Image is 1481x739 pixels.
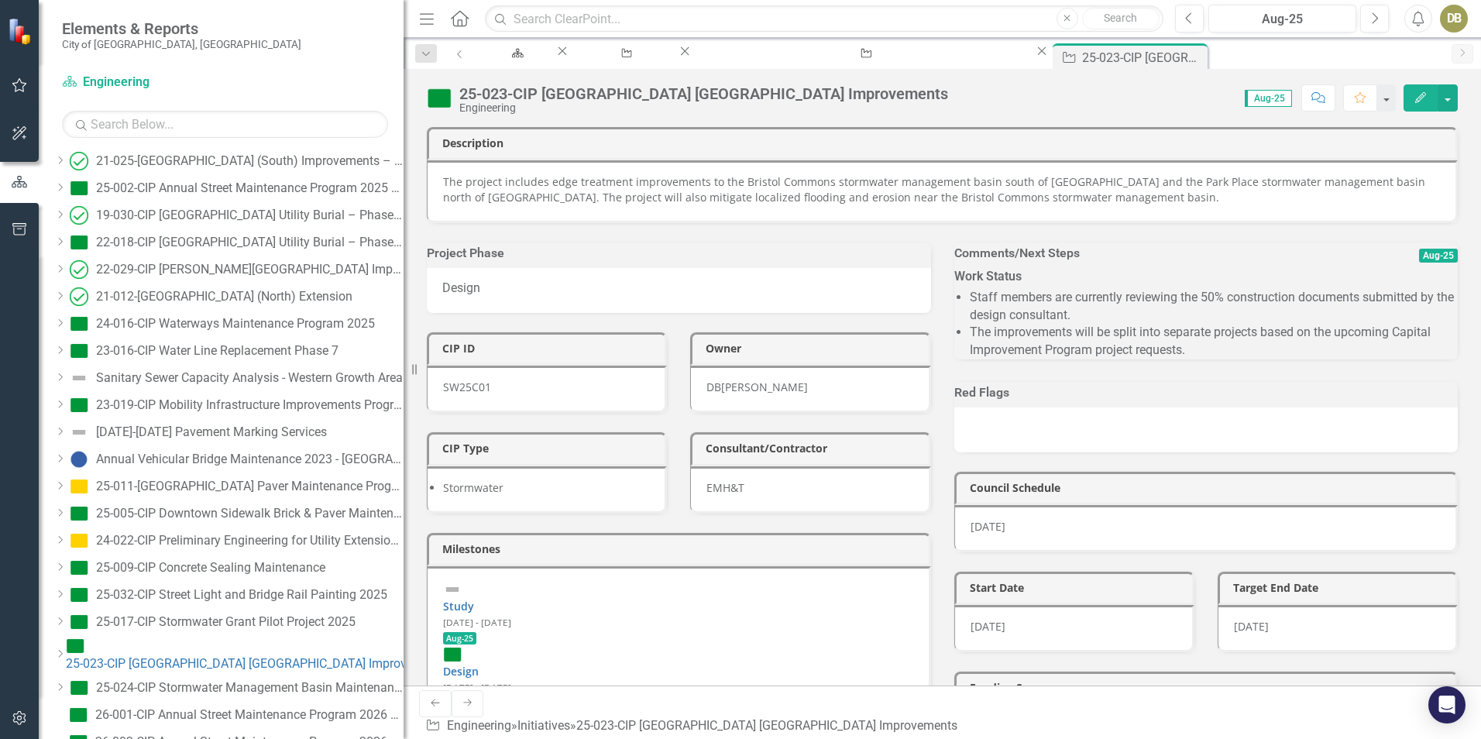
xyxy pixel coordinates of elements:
[1245,90,1292,107] span: Aug-25
[70,613,88,631] img: On Target
[1208,5,1356,33] button: Aug-25
[96,534,404,548] div: 24-022-CIP Preliminary Engineering for Utility Extension Policy
[427,246,931,260] h3: Project Phase
[443,645,462,664] img: On Target
[706,380,721,395] div: DB
[70,369,88,387] img: Not Defined
[70,396,88,414] img: On Target
[7,17,36,46] img: ClearPoint Strategy
[442,137,1448,149] h3: Description
[970,289,1459,325] li: Staff members are currently reviewing the 50% construction documents submitted by the design cons...
[70,531,88,550] img: Near Target
[65,703,404,727] a: 26-001-CIP Annual Street Maintenance Program 2026 Phase 1
[442,543,921,555] h3: Milestones
[443,380,491,394] span: SW25C01
[70,559,88,577] img: On Target
[970,324,1459,359] li: The improvements will be split into separate projects based on the upcoming Capital Improvement P...
[490,58,541,77] div: Engineering
[443,664,479,679] a: Design
[70,315,88,333] img: On Target
[971,619,1005,634] span: [DATE]
[96,208,404,222] div: 19-030-CIP [GEOGRAPHIC_DATA] Utility Burial – Phase 1
[443,599,474,614] a: Study
[66,474,404,499] a: 25-011-[GEOGRAPHIC_DATA] Paver Maintenance Program 2025
[70,504,88,523] img: On Target
[96,588,387,602] div: 25-032-CIP Street Light and Bridge Rail Painting 2025
[70,206,88,225] img: Completed
[443,632,476,644] span: Aug-25
[971,519,1441,534] p: [DATE]
[96,507,404,521] div: 25-005-CIP Downtown Sidewalk Brick & Paver Maintenance Program 2025
[66,447,404,472] a: Annual Vehicular Bridge Maintenance 2023 - [GEOGRAPHIC_DATA] over [PERSON_NAME] Ditch
[96,317,375,331] div: 24-016-CIP Waterways Maintenance Program 2025
[707,58,1020,77] div: 25-024-CIP Stormwater Management Basin Maintenance Program 2025
[485,5,1163,33] input: Search ClearPoint...
[96,615,356,629] div: 25-017-CIP Stormwater Grant Pilot Project 2025
[96,452,404,466] div: Annual Vehicular Bridge Maintenance 2023 - [GEOGRAPHIC_DATA] over [PERSON_NAME] Ditch
[706,442,920,454] h3: Consultant/Contractor
[62,19,301,38] span: Elements & Reports
[96,681,404,695] div: 25-024-CIP Stormwater Management Basin Maintenance Program 2025
[576,718,957,733] div: 25-023-CIP [GEOGRAPHIC_DATA] [GEOGRAPHIC_DATA] Improvements
[62,74,256,91] a: Engineering
[70,152,88,170] img: Completed
[70,477,88,496] img: Near Target
[70,260,88,279] img: Completed
[442,342,657,354] h3: CIP ID
[66,637,84,655] img: On Target
[443,616,511,628] small: [DATE] - [DATE]
[66,528,404,553] a: 24-022-CIP Preliminary Engineering for Utility Extension Policy
[70,342,88,360] img: On Target
[70,287,88,306] img: Completed
[1428,686,1466,724] div: Open Intercom Messenger
[1440,5,1468,33] button: DB
[66,366,403,390] a: Sanitary Sewer Capacity Analysis - Western Growth Area
[66,257,404,282] a: 22-029-CIP [PERSON_NAME][GEOGRAPHIC_DATA] Improvements
[66,176,404,201] a: 25-002-CIP Annual Street Maintenance Program 2025 Phase 2
[66,393,404,418] a: 23-019-CIP Mobility Infrastructure Improvements Program 2023
[62,38,301,50] small: City of [GEOGRAPHIC_DATA], [GEOGRAPHIC_DATA]
[459,102,948,114] div: Engineering
[66,583,387,607] a: 25-032-CIP Street Light and Bridge Rail Painting 2025
[96,181,404,195] div: 25-002-CIP Annual Street Maintenance Program 2025 Phase 2
[443,480,503,495] span: Stormwater
[66,203,404,228] a: 19-030-CIP [GEOGRAPHIC_DATA] Utility Burial – Phase 1
[476,43,555,63] a: Engineering
[443,174,1440,205] p: The project includes edge treatment improvements to the Bristol Commons stormwater management bas...
[425,717,964,735] div: » »
[66,675,404,700] a: 25-024-CIP Stormwater Management Basin Maintenance Program 2025
[459,85,948,102] div: 25-023-CIP [GEOGRAPHIC_DATA] [GEOGRAPHIC_DATA] Improvements
[96,154,404,168] div: 21-025-[GEOGRAPHIC_DATA] (South) Improvements – [GEOGRAPHIC_DATA] to [GEOGRAPHIC_DATA]
[66,655,447,673] div: 25-023-CIP [GEOGRAPHIC_DATA] [GEOGRAPHIC_DATA] Improvements
[66,555,325,580] a: 25-009-CIP Concrete Sealing Maintenance
[721,380,808,395] div: [PERSON_NAME]
[1082,8,1160,29] button: Search
[1082,48,1204,67] div: 25-023-CIP [GEOGRAPHIC_DATA] [GEOGRAPHIC_DATA] Improvements
[70,179,88,198] img: On Target
[70,450,88,469] img: No Information
[66,501,404,526] a: 25-005-CIP Downtown Sidewalk Brick & Paver Maintenance Program 2025
[66,637,447,673] a: 25-023-CIP [GEOGRAPHIC_DATA] [GEOGRAPHIC_DATA] Improvements
[584,58,663,77] div: Manage Elements
[1234,619,1269,634] span: [DATE]
[954,246,1340,260] h3: Comments/Next Steps
[447,718,511,733] a: Engineering
[706,480,744,495] span: EMH&T
[443,580,462,599] img: Not Defined
[70,586,88,604] img: On Target
[954,386,1459,400] h3: Red Flags
[70,679,88,697] img: On Target
[70,233,88,252] img: On Target
[96,425,327,439] div: [DATE]-[DATE] Pavement Marking Services
[442,442,657,454] h3: CIP Type
[66,339,338,363] a: 23-016-CIP Water Line Replacement Phase 7
[62,111,388,138] input: Search Below...
[1214,10,1351,29] div: Aug-25
[70,423,88,442] img: Not Defined
[1419,249,1458,263] span: Aug-25
[95,708,404,722] div: 26-001-CIP Annual Street Maintenance Program 2026 Phase 1
[1104,12,1137,24] span: Search
[66,420,327,445] a: [DATE]-[DATE] Pavement Marking Services
[96,344,338,358] div: 23-016-CIP Water Line Replacement Phase 7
